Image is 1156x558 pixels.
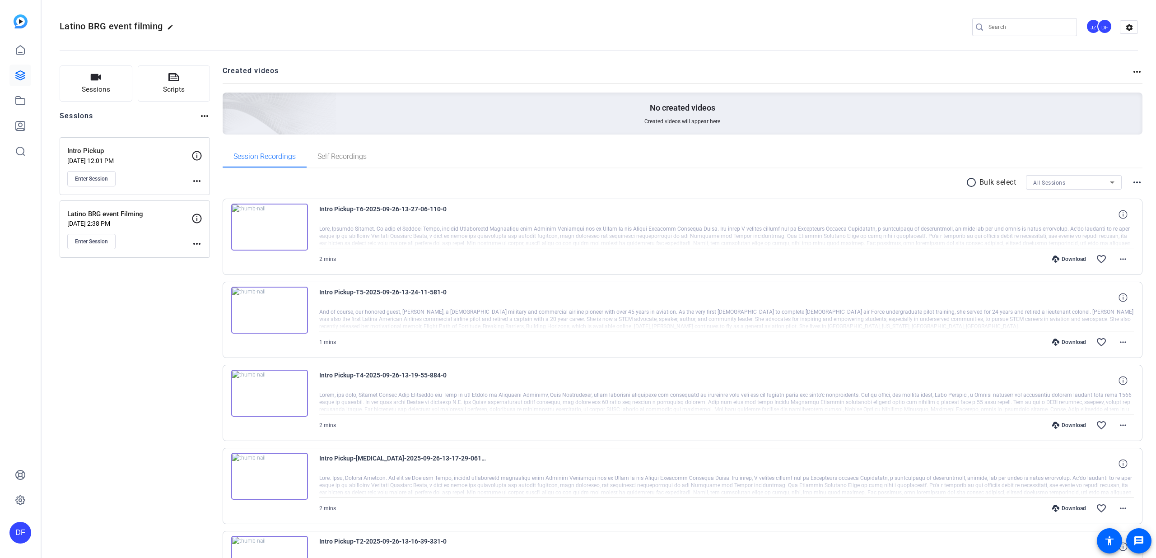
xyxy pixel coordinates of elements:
h2: Created videos [223,65,1132,83]
p: No created videos [650,102,715,113]
mat-icon: favorite_border [1096,503,1107,514]
span: Created videos will appear here [644,118,720,125]
input: Search [988,22,1070,33]
span: Intro Pickup-T6-2025-09-26-13-27-06-110-0 [319,204,486,225]
span: 2 mins [319,422,336,428]
span: Intro Pickup-[MEDICAL_DATA]-2025-09-26-13-17-29-061-0 [319,453,486,474]
span: Intro Pickup-T4-2025-09-26-13-19-55-884-0 [319,370,486,391]
span: Scripts [163,84,185,95]
span: Latino BRG event filming [60,21,163,32]
img: thumb-nail [231,453,308,500]
span: Sessions [82,84,110,95]
mat-icon: more_horiz [1132,66,1142,77]
div: Download [1048,422,1091,429]
mat-icon: more_horiz [1118,503,1128,514]
div: DF [1097,19,1112,34]
button: Enter Session [67,234,116,249]
mat-icon: favorite_border [1096,420,1107,431]
mat-icon: radio_button_unchecked [966,177,979,188]
p: Bulk select [979,177,1016,188]
mat-icon: more_horiz [191,238,202,249]
img: thumb-nail [231,370,308,417]
button: Sessions [60,65,132,102]
div: Download [1048,256,1091,263]
p: [DATE] 12:01 PM [67,157,191,164]
span: Intro Pickup-T2-2025-09-26-13-16-39-331-0 [319,536,486,558]
p: Latino BRG event Filming [67,209,191,219]
div: Download [1048,339,1091,346]
div: Download [1048,505,1091,512]
img: blue-gradient.svg [14,14,28,28]
span: 2 mins [319,256,336,262]
span: Self Recordings [317,153,367,160]
mat-icon: settings [1120,21,1138,34]
div: DF [9,522,31,544]
mat-icon: more_horiz [1118,337,1128,348]
span: Enter Session [75,175,108,182]
button: Scripts [138,65,210,102]
mat-icon: accessibility [1104,535,1115,546]
span: 1 mins [319,339,336,345]
img: thumb-nail [231,287,308,334]
mat-icon: more_horiz [199,111,210,121]
span: Enter Session [75,238,108,245]
mat-icon: edit [167,24,178,35]
div: JZ [1086,19,1101,34]
span: All Sessions [1033,180,1065,186]
span: Session Recordings [233,153,296,160]
mat-icon: more_horiz [1118,420,1128,431]
mat-icon: more_horiz [191,176,202,186]
button: Enter Session [67,171,116,186]
span: 2 mins [319,505,336,511]
mat-icon: more_horiz [1132,177,1142,188]
span: Intro Pickup-T5-2025-09-26-13-24-11-581-0 [319,287,486,308]
mat-icon: favorite_border [1096,337,1107,348]
p: Intro Pickup [67,146,191,156]
mat-icon: more_horiz [1118,254,1128,265]
ngx-avatar: Dmitri Floyd [1097,19,1113,35]
img: Creted videos background [121,3,337,199]
p: [DATE] 2:38 PM [67,220,191,227]
mat-icon: message [1133,535,1144,546]
h2: Sessions [60,111,93,128]
mat-icon: favorite_border [1096,254,1107,265]
img: thumb-nail [231,204,308,251]
ngx-avatar: Jake Zimmerman [1086,19,1102,35]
